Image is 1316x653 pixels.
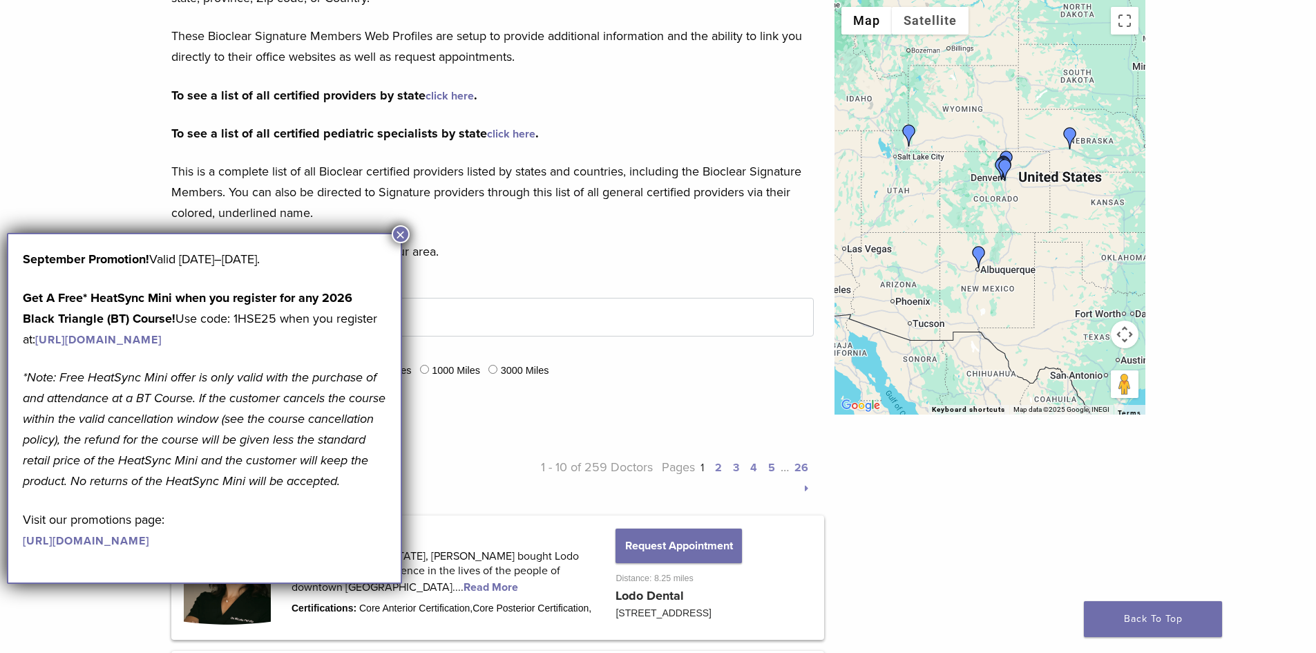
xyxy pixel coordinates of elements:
[838,397,884,415] a: Open this area in Google Maps (opens a new window)
[715,461,722,475] a: 2
[23,534,149,548] a: [URL][DOMAIN_NAME]
[171,26,814,67] p: These Bioclear Signature Members Web Profiles are setup to provide additional information and the...
[1084,601,1222,637] a: Back To Top
[968,246,990,268] div: Dr. Chelsea Gonzales & Jeniffer Segura EFDA
[23,509,386,551] p: Visit our promotions page:
[171,241,814,262] p: Enter details below and find a doctor in your area.
[781,460,789,475] span: …
[1111,321,1138,348] button: Map camera controls
[653,457,814,498] p: Pages
[426,89,474,103] a: click here
[392,225,410,243] button: Close
[892,7,969,35] button: Show satellite imagery
[733,461,739,475] a: 3
[995,151,1018,173] div: Dr. Jeff Poulson
[432,363,480,379] label: 1000 Miles
[991,158,1013,180] div: Dr. Guy Grabiak
[35,333,162,347] a: [URL][DOMAIN_NAME]
[1118,409,1141,417] a: Terms (opens in new tab)
[493,457,654,498] p: 1 - 10 of 259 Doctors
[994,158,1016,180] div: Dr. Rachel LePera
[838,397,884,415] img: Google
[1111,7,1138,35] button: Toggle fullscreen view
[932,405,1005,415] button: Keyboard shortcuts
[23,370,385,489] em: *Note: Free HeatSync Mini offer is only valid with the purchase of and attendance at a BT Course....
[501,363,549,379] label: 3000 Miles
[23,249,386,269] p: Valid [DATE]–[DATE].
[700,461,704,475] a: 1
[23,290,352,326] strong: Get A Free* HeatSync Mini when you register for any 2026 Black Triangle (BT) Course!
[794,461,808,475] a: 26
[994,159,1016,181] div: Dr. Mitchell Williams
[1111,370,1138,398] button: Drag Pegman onto the map to open Street View
[23,252,149,267] b: September Promotion!
[171,126,539,141] strong: To see a list of all certified pediatric specialists by state .
[993,155,1015,178] div: Dr. Nicole Furuta
[993,156,1015,178] div: Dr. Sharon Dickerson
[750,461,757,475] a: 4
[991,157,1013,179] div: Dr. H. Scott Stewart
[1059,127,1081,149] div: Dr. Tom Pratt
[23,287,386,350] p: Use code: 1HSE25 when you register at:
[768,461,775,475] a: 5
[171,161,814,223] p: This is a complete list of all Bioclear certified providers listed by states and countries, inclu...
[487,127,535,141] a: click here
[171,88,477,103] strong: To see a list of all certified providers by state .
[616,529,741,563] button: Request Appointment
[1013,406,1109,413] span: Map data ©2025 Google, INEGI
[898,124,920,146] div: Dr. Jonathan Morgan
[841,7,892,35] button: Show street map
